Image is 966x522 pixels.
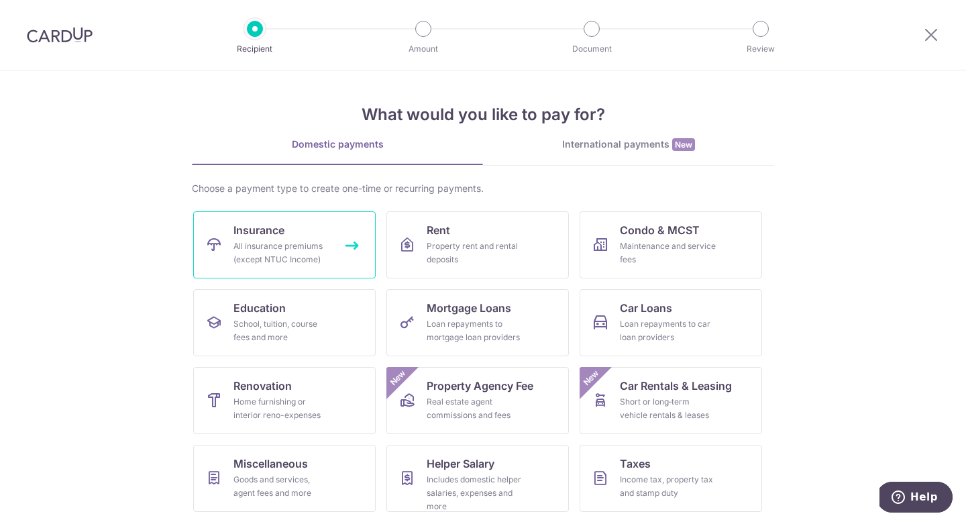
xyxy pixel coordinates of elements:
[427,473,523,513] div: Includes domestic helper salaries, expenses and more
[193,367,376,434] a: RenovationHome furnishing or interior reno-expenses
[711,42,810,56] p: Review
[374,42,473,56] p: Amount
[580,367,602,389] span: New
[672,138,695,151] span: New
[542,42,641,56] p: Document
[233,473,330,500] div: Goods and services, agent fees and more
[620,300,672,316] span: Car Loans
[427,395,523,422] div: Real estate agent commissions and fees
[427,317,523,344] div: Loan repayments to mortgage loan providers
[620,222,700,238] span: Condo & MCST
[233,378,292,394] span: Renovation
[580,289,762,356] a: Car LoansLoan repayments to car loan providers
[620,378,732,394] span: Car Rentals & Leasing
[620,473,716,500] div: Income tax, property tax and stamp duty
[386,289,569,356] a: Mortgage LoansLoan repayments to mortgage loan providers
[386,211,569,278] a: RentProperty rent and rental deposits
[31,9,58,21] span: Help
[580,445,762,512] a: TaxesIncome tax, property tax and stamp duty
[580,211,762,278] a: Condo & MCSTMaintenance and service fees
[192,138,483,151] div: Domestic payments
[233,240,330,266] div: All insurance premiums (except NTUC Income)
[233,222,284,238] span: Insurance
[879,482,953,515] iframe: Opens a widget where you can find more information
[192,182,774,195] div: Choose a payment type to create one-time or recurring payments.
[580,367,762,434] a: Car Rentals & LeasingShort or long‑term vehicle rentals & leasesNew
[427,456,494,472] span: Helper Salary
[620,240,716,266] div: Maintenance and service fees
[386,367,569,434] a: Property Agency FeeReal estate agent commissions and feesNew
[193,445,376,512] a: MiscellaneousGoods and services, agent fees and more
[233,395,330,422] div: Home furnishing or interior reno-expenses
[427,300,511,316] span: Mortgage Loans
[427,222,450,238] span: Rent
[193,289,376,356] a: EducationSchool, tuition, course fees and more
[233,456,308,472] span: Miscellaneous
[620,456,651,472] span: Taxes
[620,317,716,344] div: Loan repayments to car loan providers
[233,300,286,316] span: Education
[483,138,774,152] div: International payments
[205,42,305,56] p: Recipient
[620,395,716,422] div: Short or long‑term vehicle rentals & leases
[386,445,569,512] a: Helper SalaryIncludes domestic helper salaries, expenses and more
[192,103,774,127] h4: What would you like to pay for?
[233,317,330,344] div: School, tuition, course fees and more
[27,27,93,43] img: CardUp
[193,211,376,278] a: InsuranceAll insurance premiums (except NTUC Income)
[427,378,533,394] span: Property Agency Fee
[427,240,523,266] div: Property rent and rental deposits
[387,367,409,389] span: New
